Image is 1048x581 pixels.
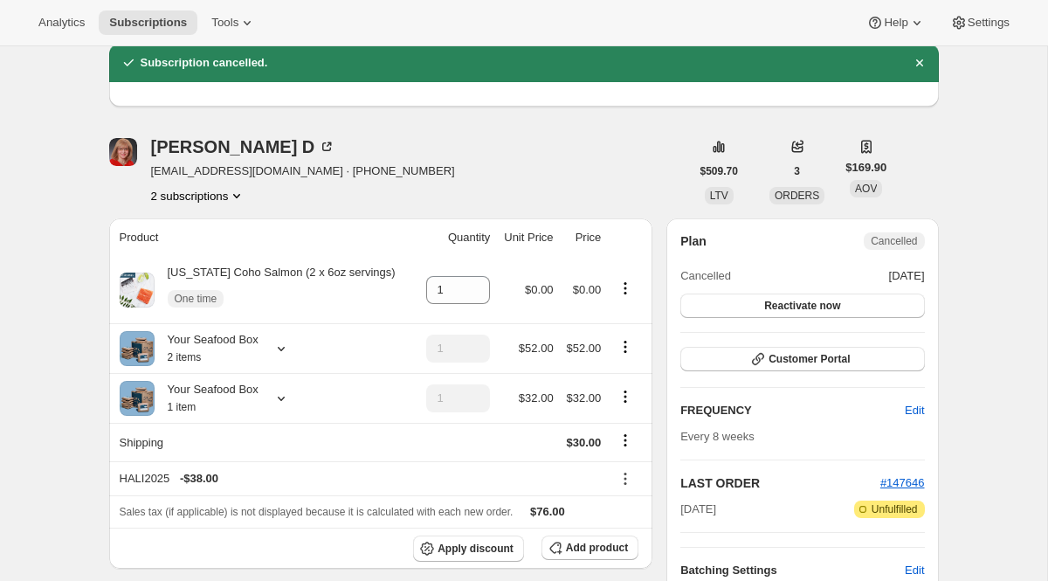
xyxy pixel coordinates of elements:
[155,264,396,316] div: [US_STATE] Coho Salmon (2 x 6oz servings)
[884,16,907,30] span: Help
[680,294,924,318] button: Reactivate now
[201,10,266,35] button: Tools
[151,163,455,180] span: [EMAIL_ADDRESS][DOMAIN_NAME] · [PHONE_NUMBER]
[438,542,514,556] span: Apply discount
[680,562,905,579] h6: Batching Settings
[38,16,85,30] span: Analytics
[611,387,639,406] button: Product actions
[495,218,558,257] th: Unit Price
[680,402,905,419] h2: FREQUENCY
[769,352,850,366] span: Customer Portal
[783,159,810,183] button: 3
[968,16,1010,30] span: Settings
[120,506,514,518] span: Sales tax (if applicable) is not displayed because it is calculated with each new order.
[871,234,917,248] span: Cancelled
[151,187,246,204] button: Product actions
[880,474,925,492] button: #147646
[120,470,602,488] div: HALI2025
[680,474,880,492] h2: LAST ORDER
[109,218,417,257] th: Product
[566,541,628,555] span: Add product
[155,331,259,366] div: Your Seafood Box
[775,190,819,202] span: ORDERS
[99,10,197,35] button: Subscriptions
[710,190,728,202] span: LTV
[889,267,925,285] span: [DATE]
[567,342,602,355] span: $52.00
[413,536,524,562] button: Apply discount
[907,51,932,75] button: Dismiss notification
[120,381,155,416] img: product img
[109,423,417,461] th: Shipping
[155,381,259,416] div: Your Seafood Box
[764,299,840,313] span: Reactivate now
[567,436,602,449] span: $30.00
[611,337,639,356] button: Product actions
[611,431,639,450] button: Shipping actions
[211,16,238,30] span: Tools
[417,218,496,257] th: Quantity
[141,54,268,72] h2: Subscription cancelled.
[120,273,155,308] img: product img
[905,562,924,579] span: Edit
[573,283,602,296] span: $0.00
[940,10,1020,35] button: Settings
[856,10,935,35] button: Help
[567,391,602,405] span: $32.00
[525,283,554,296] span: $0.00
[855,183,877,195] span: AOV
[680,430,755,443] span: Every 8 weeks
[541,536,638,560] button: Add product
[700,164,738,178] span: $509.70
[611,279,639,298] button: Product actions
[519,391,554,405] span: $32.00
[680,232,707,250] h2: Plan
[894,397,934,425] button: Edit
[530,505,565,518] span: $76.00
[151,138,336,156] div: [PERSON_NAME] D
[28,10,95,35] button: Analytics
[880,476,925,489] a: #147646
[168,401,196,413] small: 1 item
[690,159,748,183] button: $509.70
[168,351,202,363] small: 2 items
[109,16,187,30] span: Subscriptions
[680,347,924,371] button: Customer Portal
[180,470,218,488] span: - $38.00
[845,159,886,176] span: $169.90
[872,502,918,516] span: Unfulfilled
[519,342,554,355] span: $52.00
[680,501,716,518] span: [DATE]
[175,292,217,306] span: One time
[680,267,731,285] span: Cancelled
[559,218,607,257] th: Price
[794,164,800,178] span: 3
[120,331,155,366] img: product img
[905,402,924,419] span: Edit
[109,138,137,166] span: Miranda D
